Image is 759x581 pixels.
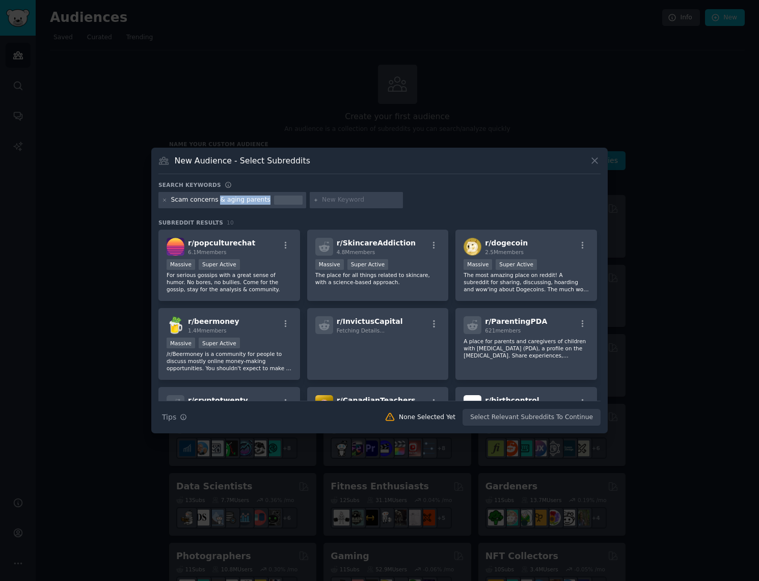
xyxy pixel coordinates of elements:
[485,396,539,404] span: r/ birthcontrol
[337,249,375,255] span: 4.8M members
[188,239,255,247] span: r/ popculturechat
[158,408,191,426] button: Tips
[167,338,195,348] div: Massive
[188,317,239,325] span: r/ beermoney
[167,271,292,293] p: For serious gossips with a great sense of humor. No bores, no bullies. Come for the gossip, stay ...
[464,338,589,359] p: A place for parents and caregivers of children with [MEDICAL_DATA] (PDA), a profile on the [MEDIC...
[171,196,270,205] div: Scam concerns & aging parents
[175,155,310,166] h3: New Audience - Select Subreddits
[464,238,481,256] img: dogecoin
[227,219,234,226] span: 10
[347,259,389,270] div: Super Active
[167,350,292,372] p: /r/Beermoney is a community for people to discuss mostly online money-making opportunities. You s...
[322,196,399,205] input: New Keyword
[485,239,528,247] span: r/ dogecoin
[337,327,385,334] span: Fetching Details...
[162,412,176,423] span: Tips
[315,271,441,286] p: The place for all things related to skincare, with a science-based approach.
[158,181,221,188] h3: Search keywords
[188,327,227,334] span: 1.4M members
[485,327,521,334] span: 621 members
[199,259,240,270] div: Super Active
[158,219,223,226] span: Subreddit Results
[315,395,333,413] img: CanadianTeachers
[188,396,248,404] span: r/ cryptotwenty
[496,259,537,270] div: Super Active
[485,249,524,255] span: 2.5M members
[485,317,547,325] span: r/ ParentingPDA
[464,259,492,270] div: Massive
[337,396,416,404] span: r/ CanadianTeachers
[188,249,227,255] span: 6.1M members
[315,259,344,270] div: Massive
[167,238,184,256] img: popculturechat
[464,271,589,293] p: The most amazing place on reddit! A subreddit for sharing, discussing, hoarding and wow'ing about...
[199,338,240,348] div: Super Active
[337,239,416,247] span: r/ SkincareAddiction
[167,259,195,270] div: Massive
[399,413,455,422] div: None Selected Yet
[167,316,184,334] img: beermoney
[464,395,481,413] img: birthcontrol
[337,317,403,325] span: r/ InvictusCapital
